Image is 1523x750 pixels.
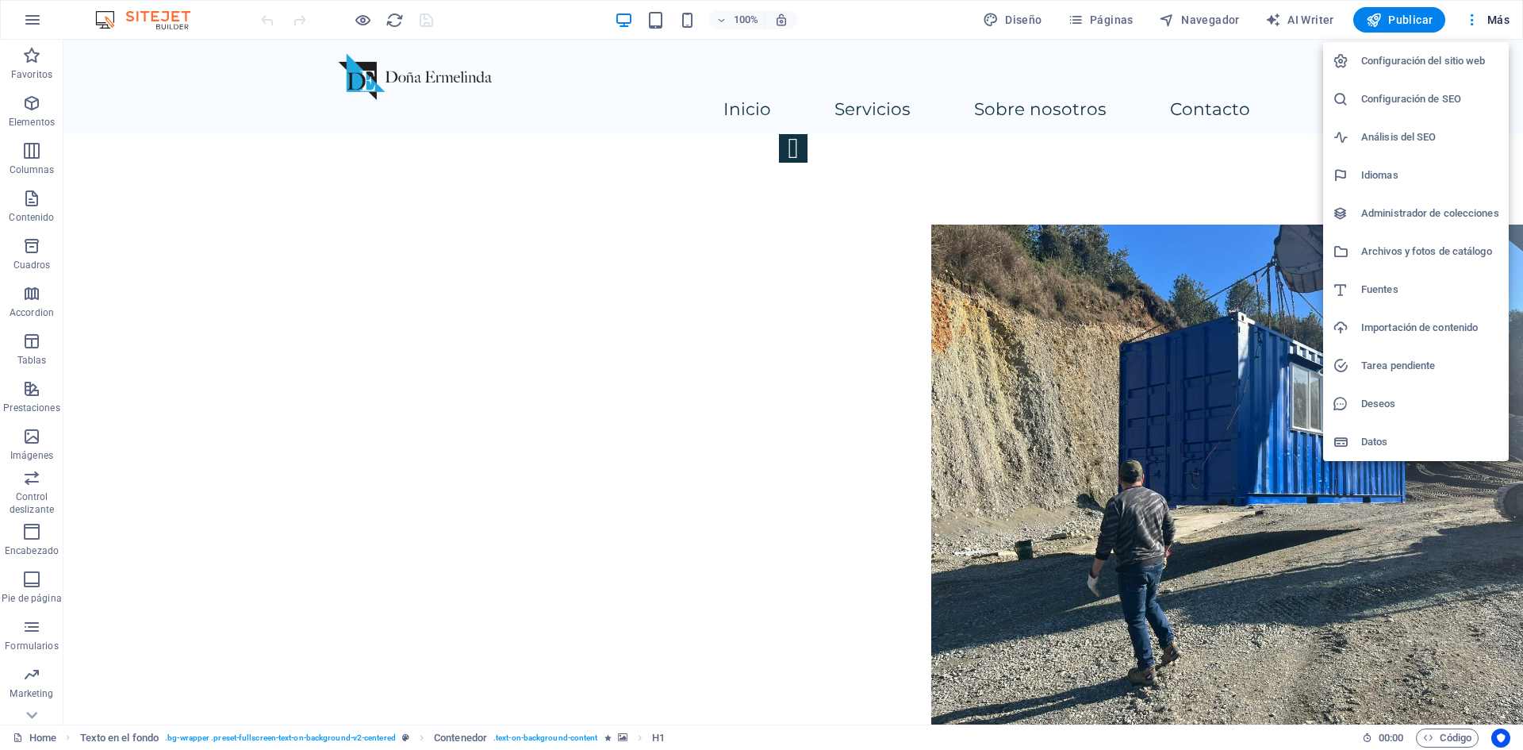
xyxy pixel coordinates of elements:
[1361,90,1499,109] h6: Configuración de SEO
[1361,52,1499,71] h6: Configuración del sitio web
[1361,128,1499,147] h6: Análisis del SEO
[1361,166,1499,185] h6: Idiomas
[1361,280,1499,299] h6: Fuentes
[1361,394,1499,413] h6: Deseos
[1361,242,1499,261] h6: Archivos y fotos de catálogo
[1361,318,1499,337] h6: Importación de contenido
[1361,356,1499,375] h6: Tarea pendiente
[1361,433,1499,452] h6: Datos
[1361,204,1499,223] h6: Administrador de colecciones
